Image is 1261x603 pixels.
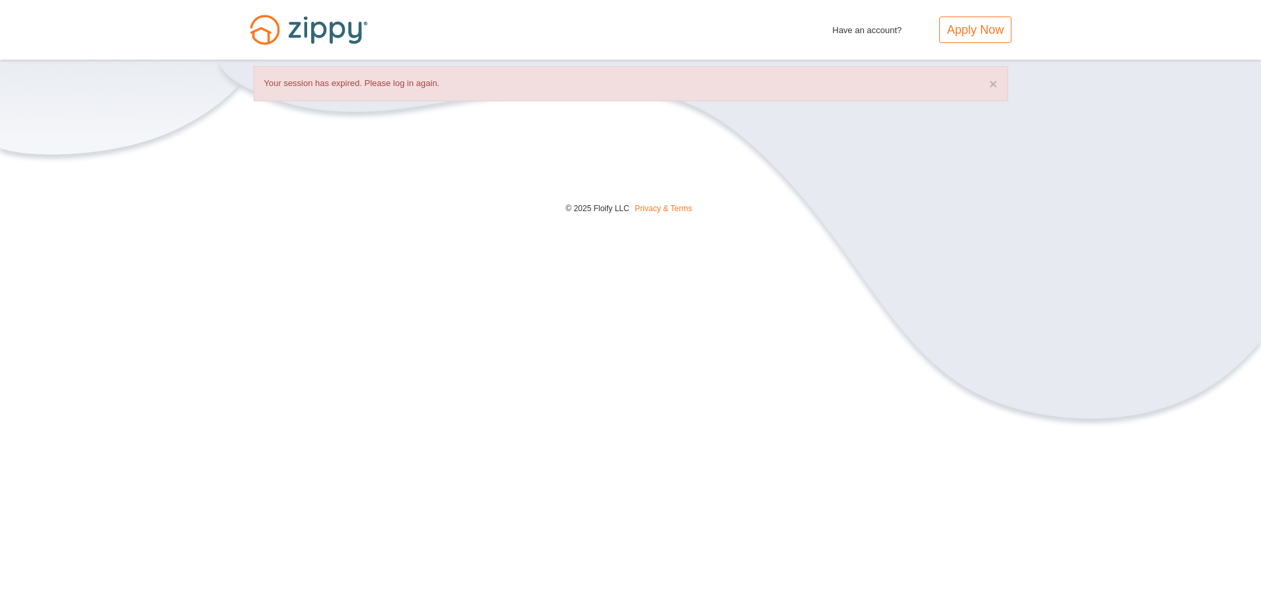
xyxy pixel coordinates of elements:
[833,17,902,38] span: Have an account?
[565,204,629,213] span: © 2025 Floify LLC
[989,77,997,91] button: ×
[254,66,1008,101] div: Your session has expired. Please log in again.
[939,17,1011,43] a: Apply Now
[635,204,692,213] a: Privacy & Terms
